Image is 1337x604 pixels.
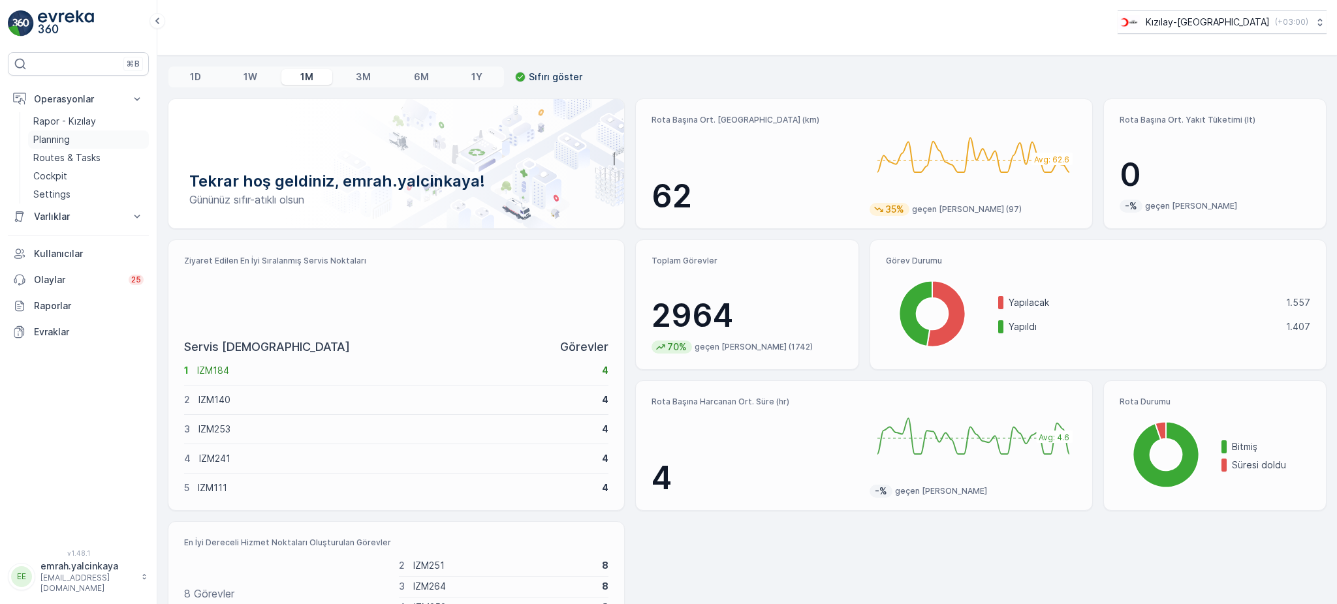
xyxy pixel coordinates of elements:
[28,149,149,167] a: Routes & Tasks
[34,93,123,106] p: Operasyonlar
[413,580,593,593] p: IZM264
[652,459,858,498] p: 4
[199,452,593,465] p: IZM241
[1145,201,1237,211] p: geçen [PERSON_NAME]
[560,338,608,356] p: Görevler
[602,393,608,406] p: 4
[33,188,71,201] p: Settings
[8,267,149,293] a: Olaylar25
[652,177,858,216] p: 62
[189,192,603,207] p: Gününüz sıfır-atıklı olsun
[1009,320,1278,333] p: Yapıldı
[8,549,149,557] span: v 1.48.1
[1118,15,1140,29] img: k%C4%B1z%C4%B1lay_jywRncg.png
[184,393,190,406] p: 2
[131,275,141,285] p: 25
[652,296,842,335] p: 2964
[873,485,889,498] p: -%
[602,452,608,465] p: 4
[1120,397,1310,407] p: Rota Durumu
[602,423,608,436] p: 4
[1286,296,1310,309] p: 1.557
[356,70,371,83] p: 3M
[471,70,482,83] p: 1Y
[652,115,858,125] p: Rota Başına Ort. [GEOGRAPHIC_DATA] (km)
[33,170,67,183] p: Cockpit
[1275,17,1308,27] p: ( +03:00 )
[184,364,189,377] p: 1
[28,185,149,204] a: Settings
[8,319,149,345] a: Evraklar
[8,86,149,112] button: Operasyonlar
[8,204,149,230] button: Varlıklar
[127,59,140,69] p: ⌘B
[1120,115,1310,125] p: Rota Başına Ort. Yakıt Tüketimi (lt)
[300,70,313,83] p: 1M
[884,203,905,216] p: 35%
[1118,10,1327,34] button: Kızılay-[GEOGRAPHIC_DATA](+03:00)
[602,580,608,593] p: 8
[33,133,70,146] p: Planning
[28,130,149,149] a: Planning
[1120,155,1310,194] p: 0
[184,452,191,465] p: 4
[34,273,121,286] p: Olaylar
[34,247,144,260] p: Kullanıcılar
[1146,16,1270,29] p: Kızılay-[GEOGRAPHIC_DATA]
[28,167,149,185] a: Cockpit
[602,481,608,494] p: 4
[198,423,593,436] p: IZM253
[40,560,134,573] p: emrah.yalcinkaya
[652,256,842,266] p: Toplam Görevler
[399,580,405,593] p: 3
[529,70,582,83] p: Sıfırı göster
[28,112,149,130] a: Rapor - Kızılay
[912,204,1022,215] p: geçen [PERSON_NAME] (97)
[413,559,593,572] p: IZM251
[184,338,350,356] p: Servis [DEMOGRAPHIC_DATA]
[886,256,1310,266] p: Görev Durumu
[11,566,32,587] div: EE
[652,397,858,407] p: Rota Başına Harcanan Ort. Süre (hr)
[666,340,688,354] p: 70%
[198,393,593,406] p: IZM140
[695,342,813,352] p: geçen [PERSON_NAME] (1742)
[33,151,101,164] p: Routes & Tasks
[197,364,593,377] p: IZM184
[40,573,134,594] p: [EMAIL_ADDRESS][DOMAIN_NAME]
[602,559,608,572] p: 8
[895,486,987,496] p: geçen [PERSON_NAME]
[184,537,608,548] p: En İyi Dereceli Hizmet Noktaları Oluşturulan Görevler
[602,364,608,377] p: 4
[244,70,257,83] p: 1W
[8,241,149,267] a: Kullanıcılar
[8,560,149,594] button: EEemrah.yalcinkaya[EMAIL_ADDRESS][DOMAIN_NAME]
[8,10,34,37] img: logo
[1124,200,1139,213] p: -%
[184,256,608,266] p: Ziyaret Edilen En İyi Sıralanmış Servis Noktaları
[184,423,190,436] p: 3
[399,559,405,572] p: 2
[33,115,96,128] p: Rapor - Kızılay
[189,171,603,192] p: Tekrar hoş geldiniz, emrah.yalcinkaya!
[184,586,234,601] p: 8 Görevler
[1232,459,1310,472] p: Süresi doldu
[34,299,144,312] p: Raporlar
[38,10,94,37] img: logo_light-DOdMpM7g.png
[1009,296,1278,309] p: Yapılacak
[34,210,123,223] p: Varlıklar
[1232,440,1310,453] p: Bitmiş
[184,481,189,494] p: 5
[34,325,144,339] p: Evraklar
[190,70,201,83] p: 1D
[414,70,429,83] p: 6M
[1286,320,1310,333] p: 1.407
[198,481,593,494] p: IZM111
[8,293,149,319] a: Raporlar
